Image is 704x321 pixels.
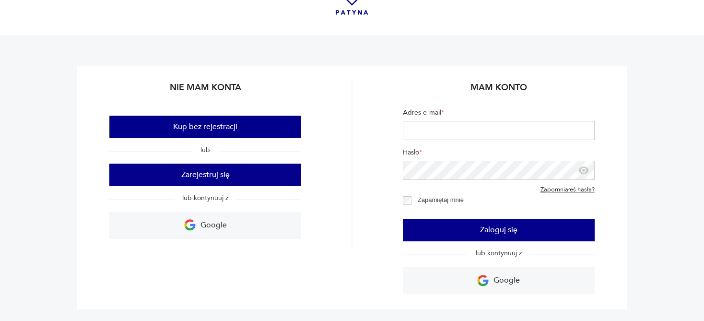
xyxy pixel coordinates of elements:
[403,219,595,241] button: Zaloguj się
[184,219,196,231] img: Ikona Google
[493,273,520,288] p: Google
[477,275,489,286] img: Ikona Google
[403,108,595,121] label: Adres e-mail
[109,164,301,186] button: Zarejestruj się
[403,82,595,100] h2: Mam konto
[109,82,301,100] h2: Nie mam konta
[109,116,301,138] button: Kup bez rejestracji
[175,193,236,202] span: lub kontynuuj z
[540,186,595,194] a: Zapomniałeś hasła?
[418,196,464,203] label: Zapamiętaj mnie
[193,145,218,155] span: lub
[403,148,595,161] label: Hasło
[468,249,529,258] span: lub kontynuuj z
[200,218,227,233] p: Google
[109,212,301,239] a: Google
[403,267,595,294] a: Google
